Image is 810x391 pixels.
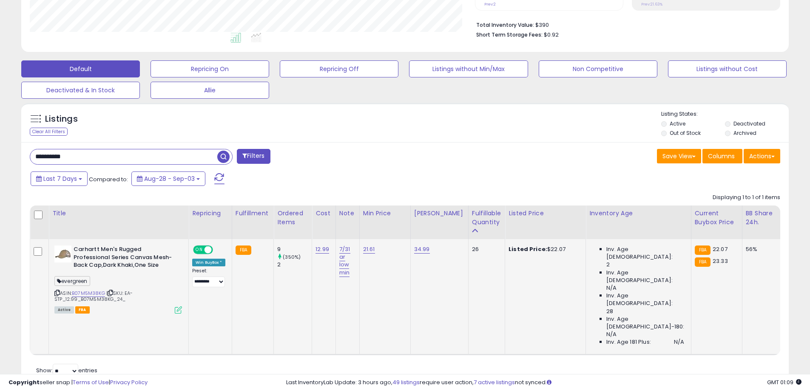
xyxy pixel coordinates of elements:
[54,306,74,314] span: All listings currently available for purchase on Amazon
[192,268,225,287] div: Preset:
[237,149,270,164] button: Filters
[151,60,269,77] button: Repricing On
[339,209,356,218] div: Note
[746,209,777,227] div: BB Share 24h.
[43,174,77,183] span: Last 7 Days
[212,246,225,254] span: OFF
[315,209,332,218] div: Cost
[392,378,420,386] a: 49 listings
[9,378,40,386] strong: Copyright
[31,171,88,186] button: Last 7 Days
[744,149,780,163] button: Actions
[75,306,90,314] span: FBA
[54,290,133,303] span: | SKU: EA-STP_12.99_B07M5M38KG_24_
[695,245,711,255] small: FBA
[277,261,312,268] div: 2
[277,245,312,253] div: 9
[733,120,765,127] label: Deactivated
[277,209,308,227] div: Ordered Items
[54,245,182,313] div: ASIN:
[539,60,657,77] button: Non Competitive
[767,378,801,386] span: 2025-09-11 01:09 GMT
[476,21,534,29] b: Total Inventory Value:
[414,245,430,254] a: 34.99
[472,209,501,227] div: Fulfillable Quantity
[641,2,662,7] small: Prev: 21.63%
[474,378,515,386] a: 7 active listings
[151,82,269,99] button: Allie
[606,269,684,284] span: Inv. Age [DEMOGRAPHIC_DATA]:
[674,338,684,346] span: N/A
[236,209,270,218] div: Fulfillment
[192,259,225,266] div: Win BuyBox *
[509,209,582,218] div: Listed Price
[746,245,774,253] div: 56%
[286,379,801,387] div: Last InventoryLab Update: 3 hours ago, require user action, not synced.
[606,245,684,261] span: Inv. Age [DEMOGRAPHIC_DATA]:
[363,245,375,254] a: 21.61
[708,152,735,160] span: Columns
[713,194,780,202] div: Displaying 1 to 1 of 1 items
[236,245,251,255] small: FBA
[89,175,128,183] span: Compared to:
[661,110,789,118] p: Listing States:
[194,246,205,254] span: ON
[606,284,617,292] span: N/A
[110,378,148,386] a: Privacy Policy
[74,245,177,271] b: Carhartt Men's Rugged Professional Series Canvas Mesh-Back Cap,Dark Khaki,One Size
[73,378,109,386] a: Terms of Use
[414,209,465,218] div: [PERSON_NAME]
[131,171,205,186] button: Aug-28 - Sep-03
[409,60,528,77] button: Listings without Min/Max
[54,276,90,286] span: evergreen
[702,149,742,163] button: Columns
[606,261,610,268] span: 2
[606,331,617,338] span: N/A
[695,209,739,227] div: Current Buybox Price
[484,2,496,7] small: Prev: 2
[315,245,329,254] a: 12.99
[668,60,787,77] button: Listings without Cost
[695,257,711,267] small: FBA
[476,31,543,38] b: Short Term Storage Fees:
[733,129,756,137] label: Archived
[280,60,398,77] button: Repricing Off
[21,60,140,77] button: Default
[472,245,498,253] div: 26
[45,113,78,125] h5: Listings
[21,82,140,99] button: Deactivated & In Stock
[339,245,350,277] a: 7/31 ar low min
[476,19,774,29] li: $390
[670,129,701,137] label: Out of Stock
[30,128,68,136] div: Clear All Filters
[144,174,195,183] span: Aug-28 - Sep-03
[606,338,651,346] span: Inv. Age 181 Plus:
[509,245,547,253] b: Listed Price:
[54,245,71,263] img: 413wGix4SeL._SL40_.jpg
[192,209,228,218] div: Repricing
[589,209,687,218] div: Inventory Age
[72,290,105,297] a: B07M5M38KG
[52,209,185,218] div: Title
[36,366,97,374] span: Show: entries
[657,149,701,163] button: Save View
[606,292,684,307] span: Inv. Age [DEMOGRAPHIC_DATA]:
[606,308,613,315] span: 28
[713,245,728,253] span: 22.07
[544,31,559,39] span: $0.92
[713,257,728,265] span: 23.33
[283,254,301,260] small: (350%)
[9,379,148,387] div: seller snap | |
[509,245,579,253] div: $22.07
[363,209,407,218] div: Min Price
[670,120,685,127] label: Active
[606,315,684,331] span: Inv. Age [DEMOGRAPHIC_DATA]-180:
